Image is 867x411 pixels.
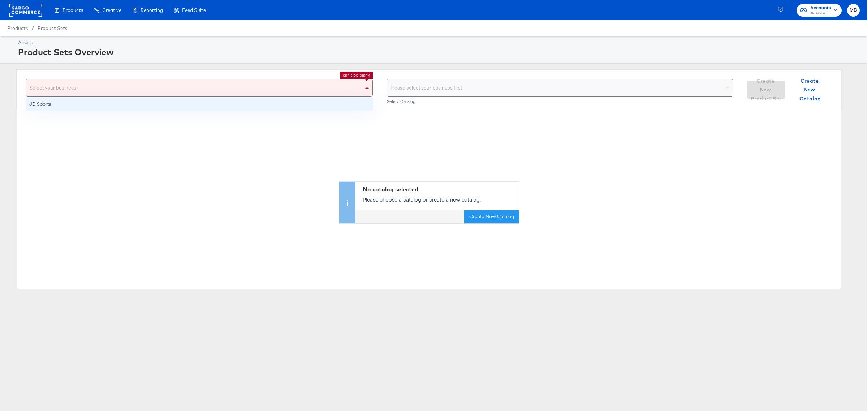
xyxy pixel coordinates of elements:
[28,25,38,31] span: /
[18,39,858,46] div: Assets
[810,4,831,12] span: Accounts
[794,77,827,103] span: Create New Catalog
[102,7,121,13] span: Creative
[363,185,516,194] div: No catalog selected
[7,25,28,31] span: Products
[141,7,163,13] span: Reporting
[18,46,858,58] div: Product Sets Overview
[26,98,373,111] div: JD Sports
[363,196,516,203] p: Please choose a catalog or create a new catalog.
[387,99,734,104] div: Select Catalog
[464,211,519,224] button: Create New Catalog
[62,7,83,13] span: Products
[810,10,831,16] span: JD Sports
[26,79,372,96] div: Select your business
[850,6,857,14] span: MD
[387,79,733,96] div: Please select your business first
[182,7,206,13] span: Feed Suite
[847,4,860,17] button: MD
[29,101,369,108] div: JD Sports
[38,25,67,31] a: Product Sets
[791,81,829,99] button: Create New Catalog
[797,4,842,17] button: AccountsJD Sports
[343,72,370,78] li: can't be blank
